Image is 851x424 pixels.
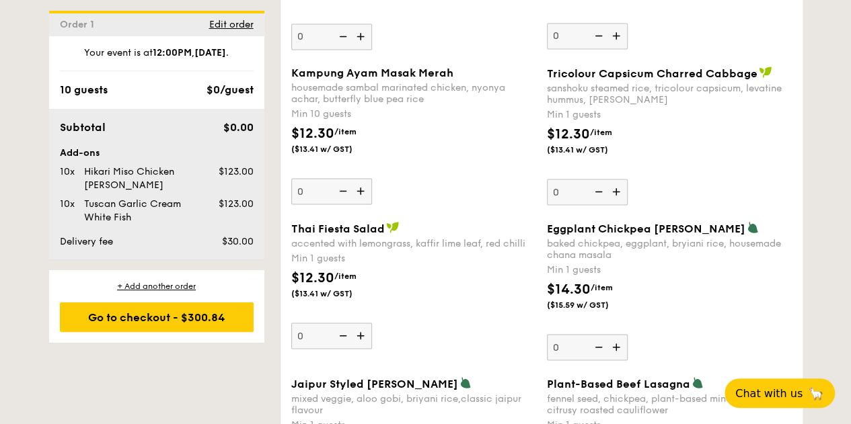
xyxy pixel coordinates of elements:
img: icon-vegetarian.fe4039eb.svg [692,376,704,388]
img: icon-add.58712e84.svg [607,179,628,204]
img: icon-reduce.1d2dbef1.svg [587,179,607,204]
span: $14.30 [547,281,591,297]
span: Edit order [209,19,254,30]
div: fennel seed, chickpea, plant-based minced beef, citrusy roasted cauliflower [547,392,792,415]
div: Go to checkout - $300.84 [60,302,254,332]
img: icon-reduce.1d2dbef1.svg [332,24,352,49]
span: Eggplant Chickpea [PERSON_NAME] [547,222,745,235]
div: sanshoku steamed rice, tricolour capsicum, levatine hummus, [PERSON_NAME] [547,82,792,105]
strong: 12:00PM [153,47,192,58]
img: icon-vegan.f8ff3823.svg [759,66,772,78]
img: icon-vegan.f8ff3823.svg [386,221,400,233]
span: Chat with us [735,387,803,400]
div: Your event is at , . [60,46,254,71]
span: Order 1 [60,19,100,30]
div: Tuscan Garlic Cream White Fish [79,198,201,224]
input: Eggplant Chickpea [PERSON_NAME]baked chickpea, eggplant, bryiani rice, housemade chana masalaMin ... [547,334,628,360]
span: $0.00 [223,121,253,134]
button: Chat with us🦙 [725,378,835,408]
span: $30.00 [221,236,253,247]
img: icon-vegetarian.fe4039eb.svg [747,221,759,233]
img: icon-vegetarian.fe4039eb.svg [459,376,472,388]
span: Plant-Based Beef Lasagna [547,377,690,390]
img: icon-add.58712e84.svg [607,334,628,359]
div: + Add another order [60,281,254,292]
img: icon-reduce.1d2dbef1.svg [332,323,352,348]
div: Add-ons [60,146,254,160]
input: Thai Fiesta Saladaccented with lemongrass, kaffir lime leaf, red chilliMin 1 guests$12.30/item($1... [291,323,372,349]
input: $12.30/item($13.41 w/ GST) [547,23,628,49]
img: icon-add.58712e84.svg [352,178,372,204]
input: $14.30/item($15.59 w/ GST) [291,24,372,50]
span: $123.00 [218,198,253,210]
div: housemade sambal marinated chicken, nyonya achar, butterfly blue pea rice [291,81,536,104]
div: 10x [54,198,79,211]
span: Jaipur Styled [PERSON_NAME] [291,377,458,390]
span: $123.00 [218,166,253,177]
img: icon-reduce.1d2dbef1.svg [587,334,607,359]
div: Min 1 guests [547,108,792,121]
span: ($13.41 w/ GST) [291,143,383,154]
div: baked chickpea, eggplant, bryiani rice, housemade chana masala [547,237,792,260]
div: $0/guest [207,82,254,98]
span: ($15.59 w/ GST) [547,299,638,310]
div: Hikari Miso Chicken [PERSON_NAME] [79,165,201,192]
span: ($13.41 w/ GST) [547,144,638,155]
div: 10x [54,165,79,179]
span: Thai Fiesta Salad [291,222,385,235]
img: icon-add.58712e84.svg [352,323,372,348]
div: Min 1 guests [291,251,536,265]
span: /item [590,127,612,136]
input: Tricolour Capsicum Charred Cabbagesanshoku steamed rice, tricolour capsicum, levatine hummus, [PE... [547,179,628,205]
span: Subtotal [60,121,106,134]
span: 🦙 [808,386,824,401]
span: /item [334,126,357,136]
span: $12.30 [291,125,334,141]
div: Min 10 guests [291,107,536,120]
span: /item [591,282,613,292]
img: icon-reduce.1d2dbef1.svg [587,23,607,48]
span: Tricolour Capsicum Charred Cabbage [547,67,757,79]
span: $12.30 [547,126,590,142]
span: /item [334,271,357,280]
strong: [DATE] [194,47,226,58]
span: $12.30 [291,269,334,286]
span: Delivery fee [60,236,113,247]
img: icon-add.58712e84.svg [607,23,628,48]
input: Kampung Ayam Masak Merahhousemade sambal marinated chicken, nyonya achar, butterfly blue pea rice... [291,178,372,204]
span: ($13.41 w/ GST) [291,288,383,298]
div: accented with lemongrass, kaffir lime leaf, red chilli [291,237,536,249]
div: Min 1 guests [547,263,792,276]
img: icon-reduce.1d2dbef1.svg [332,178,352,204]
img: icon-add.58712e84.svg [352,24,372,49]
div: mixed veggie, aloo gobi, briyani rice,classic jaipur flavour [291,392,536,415]
span: Kampung Ayam Masak Merah [291,66,453,79]
div: 10 guests [60,82,108,98]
